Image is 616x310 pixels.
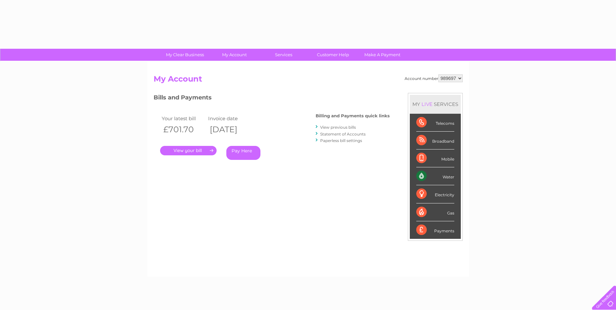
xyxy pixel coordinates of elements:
[420,101,434,107] div: LIVE
[416,114,454,132] div: Telecoms
[320,138,362,143] a: Paperless bill settings
[207,49,261,61] a: My Account
[154,93,390,104] h3: Bills and Payments
[207,123,253,136] th: [DATE]
[410,95,461,113] div: MY SERVICES
[320,132,366,136] a: Statement of Accounts
[226,146,260,160] a: Pay Here
[306,49,360,61] a: Customer Help
[160,114,207,123] td: Your latest bill
[416,167,454,185] div: Water
[320,125,356,130] a: View previous bills
[158,49,212,61] a: My Clear Business
[416,221,454,239] div: Payments
[416,203,454,221] div: Gas
[257,49,310,61] a: Services
[160,146,217,155] a: .
[416,132,454,149] div: Broadband
[356,49,409,61] a: Make A Payment
[154,74,463,87] h2: My Account
[405,74,463,82] div: Account number
[416,149,454,167] div: Mobile
[316,113,390,118] h4: Billing and Payments quick links
[416,185,454,203] div: Electricity
[160,123,207,136] th: £701.70
[207,114,253,123] td: Invoice date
